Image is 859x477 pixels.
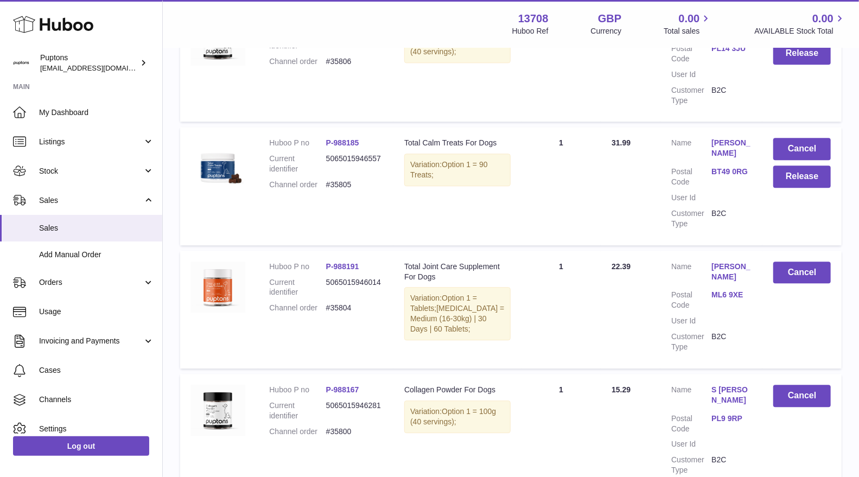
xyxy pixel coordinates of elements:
div: Huboo Ref [512,26,549,36]
dt: Customer Type [671,85,711,106]
dd: 5065015946014 [326,277,383,298]
span: Option 1 = 100g (40 servings); [410,37,496,56]
a: BT49 0RG [711,167,752,177]
a: 0.00 Total sales [664,11,712,36]
span: 22.39 [612,262,631,271]
a: Log out [13,436,149,456]
span: Orders [39,277,143,288]
span: My Dashboard [39,107,154,118]
div: Collagen Powder For Dogs [404,385,511,395]
span: Option 1 = Tablets; [410,294,477,313]
span: Sales [39,223,154,233]
dt: Postal Code [671,167,711,187]
span: Settings [39,424,154,434]
span: Sales [39,195,143,206]
dd: #35804 [326,303,383,313]
a: PL14 3JU [711,43,752,54]
dd: B2C [711,455,752,475]
button: Cancel [773,262,831,284]
td: 1 [521,127,601,245]
dt: Channel order [269,56,326,67]
div: Currency [591,26,622,36]
button: Cancel [773,385,831,407]
strong: 13708 [518,11,549,26]
div: Total Calm Treats For Dogs [404,138,511,148]
dd: B2C [711,208,752,229]
dt: Name [671,138,711,161]
span: Listings [39,137,143,147]
span: Stock [39,166,143,176]
dt: Postal Code [671,414,711,434]
dt: Huboo P no [269,385,326,395]
dt: User Id [671,69,711,80]
span: 15.29 [612,385,631,394]
button: Release [773,166,831,188]
img: hello@puptons.com [13,55,29,71]
button: Cancel [773,138,831,160]
div: Variation: [404,154,511,186]
strong: GBP [598,11,621,26]
span: Option 1 = 100g (40 servings); [410,407,496,426]
dt: Huboo P no [269,262,326,272]
dt: User Id [671,193,711,203]
span: Add Manual Order [39,250,154,260]
span: 0.00 [812,11,833,26]
img: TotalJointCareTablets120.jpg [191,262,245,313]
td: 1 [521,251,601,368]
a: [PERSON_NAME] [711,262,752,282]
dt: Current identifier [269,400,326,421]
dt: Customer Type [671,208,711,229]
dt: Channel order [269,427,326,437]
img: Total_Calm_TreatsMain.jpg [191,138,245,192]
div: Total Joint Care Supplement For Dogs [404,262,511,282]
dt: Customer Type [671,455,711,475]
dd: B2C [711,85,752,106]
dd: #35800 [326,427,383,437]
a: P-988185 [326,138,359,147]
dt: Current identifier [269,154,326,174]
button: Release [773,42,831,65]
div: Puptons [40,53,138,73]
a: S [PERSON_NAME] [711,385,752,405]
span: 31.99 [612,138,631,147]
span: [MEDICAL_DATA] = Medium (16-30kg) | 30 Days | 60 Tablets; [410,304,504,333]
span: Usage [39,307,154,317]
a: ML6 9XE [711,290,752,300]
span: 0.00 [679,11,700,26]
dd: 5065015946281 [326,400,383,421]
dt: User Id [671,316,711,326]
dt: Current identifier [269,277,326,298]
dd: #35805 [326,180,383,190]
dt: Name [671,385,711,408]
dt: Postal Code [671,43,711,64]
span: AVAILABLE Stock Total [754,26,846,36]
dt: Channel order [269,180,326,190]
dt: User Id [671,439,711,449]
dt: Channel order [269,303,326,313]
dt: Huboo P no [269,138,326,148]
span: Cases [39,365,154,376]
dt: Name [671,262,711,285]
span: Option 1 = 90 Treats; [410,160,488,179]
a: PL9 9RP [711,414,752,424]
div: Variation: [404,400,511,433]
img: TotalPetsCollagenPowderForDogs_5b529217-28cd-4dc2-aae1-fba32fe89d8f.jpg [191,385,245,436]
dd: #35806 [326,56,383,67]
a: P-988191 [326,262,359,271]
dt: Postal Code [671,290,711,310]
span: Invoicing and Payments [39,336,143,346]
div: Variation: [404,287,511,340]
a: [PERSON_NAME] [711,138,752,158]
dd: 5065015946557 [326,154,383,174]
span: [EMAIL_ADDRESS][DOMAIN_NAME] [40,63,160,72]
a: P-988167 [326,385,359,394]
span: Total sales [664,26,712,36]
span: Channels [39,395,154,405]
a: 0.00 AVAILABLE Stock Total [754,11,846,36]
dt: Customer Type [671,332,711,352]
td: 1 [521,4,601,122]
dd: B2C [711,332,752,352]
